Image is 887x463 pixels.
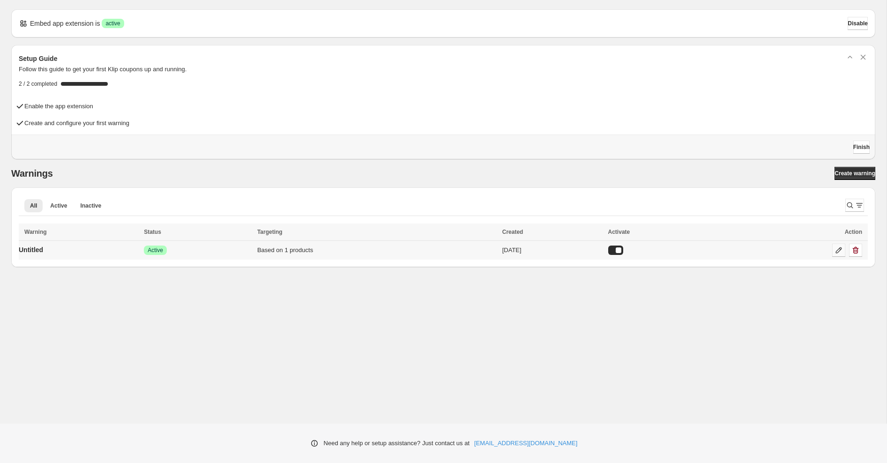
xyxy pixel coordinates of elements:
[80,202,101,209] span: Inactive
[848,20,868,27] span: Disable
[105,20,120,27] span: active
[144,229,161,235] span: Status
[257,229,283,235] span: Targeting
[19,65,868,74] p: Follow this guide to get your first Klip coupons up and running.
[853,143,870,151] span: Finish
[502,229,523,235] span: Created
[845,229,862,235] span: Action
[148,246,163,254] span: Active
[30,202,37,209] span: All
[19,245,43,254] p: Untitled
[24,229,47,235] span: Warning
[835,170,875,177] span: Create warning
[502,246,603,255] div: [DATE]
[24,119,129,128] h4: Create and configure your first warning
[853,141,870,154] button: Finish
[835,167,875,180] a: Create warning
[19,242,43,257] a: Untitled
[19,54,57,63] h3: Setup Guide
[19,80,57,88] span: 2 / 2 completed
[608,229,630,235] span: Activate
[24,102,93,111] h4: Enable the app extension
[848,17,868,30] button: Disable
[474,439,577,448] a: [EMAIL_ADDRESS][DOMAIN_NAME]
[257,246,497,255] div: Based on 1 products
[11,168,53,179] h2: Warnings
[50,202,67,209] span: Active
[845,199,864,212] button: Search and filter results
[30,19,100,28] p: Embed app extension is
